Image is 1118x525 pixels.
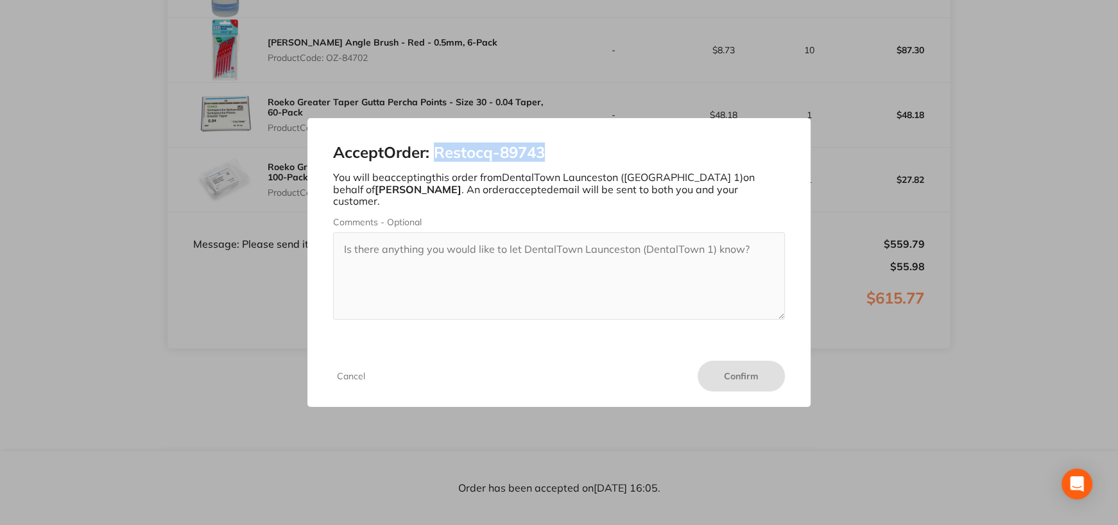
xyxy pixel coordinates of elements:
div: Open Intercom Messenger [1062,469,1092,499]
button: Cancel [333,370,369,382]
label: Comments - Optional [333,217,785,227]
button: Confirm [698,361,785,392]
b: [PERSON_NAME] [375,183,461,196]
p: You will be accepting this order from DentalTown Launceston ([GEOGRAPHIC_DATA] 1) on behalf of . ... [333,171,785,207]
h2: Accept Order: Restocq- 89743 [333,144,785,162]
